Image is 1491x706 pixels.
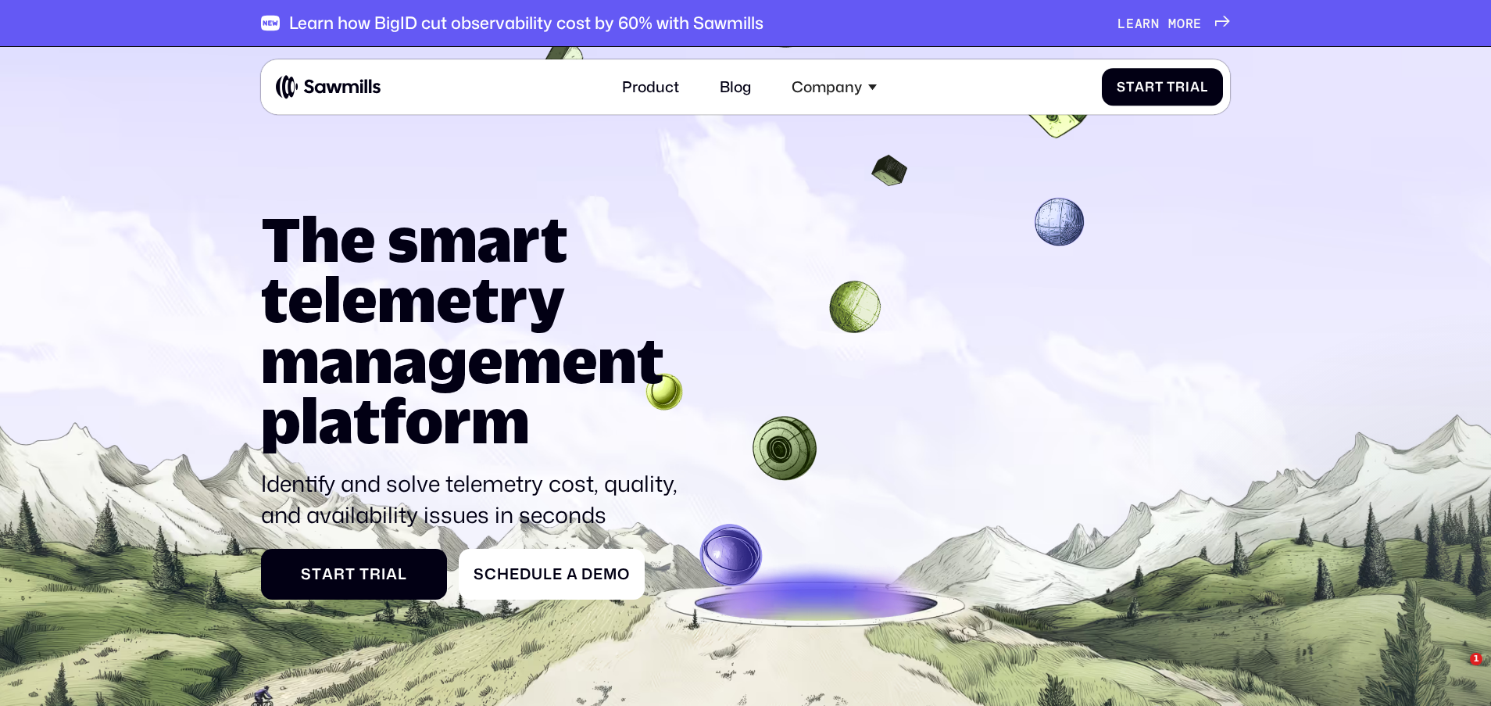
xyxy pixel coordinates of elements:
[1185,16,1194,31] span: r
[1200,79,1208,95] span: l
[1126,16,1135,31] span: e
[386,565,398,583] span: a
[1151,16,1160,31] span: n
[1155,79,1164,95] span: t
[567,565,578,583] span: a
[581,565,593,583] span: D
[709,66,763,106] a: Blog
[781,66,888,106] div: Company
[261,549,448,600] a: StartTrial
[1175,79,1185,95] span: r
[289,13,763,34] div: Learn how BigID cut observability cost by 60% with Sawmills
[531,565,543,583] span: u
[1135,79,1145,95] span: a
[1117,16,1230,31] a: Learnmore
[1145,79,1155,95] span: r
[1177,16,1185,31] span: o
[552,565,563,583] span: e
[1470,653,1482,665] span: 1
[1168,16,1177,31] span: m
[1102,68,1222,106] a: StartTrial
[610,66,690,106] a: Product
[1142,16,1151,31] span: r
[543,565,552,583] span: l
[1167,79,1175,95] span: T
[593,565,603,583] span: e
[617,565,630,583] span: o
[520,565,531,583] span: d
[792,78,862,96] div: Company
[398,565,407,583] span: l
[345,565,356,583] span: t
[1135,16,1143,31] span: a
[322,565,334,583] span: a
[370,565,381,583] span: r
[1193,16,1202,31] span: e
[484,565,497,583] span: c
[510,565,520,583] span: e
[359,565,370,583] span: T
[474,565,484,583] span: S
[1117,16,1126,31] span: L
[1185,79,1190,95] span: i
[301,565,312,583] span: S
[261,468,693,530] p: Identify and solve telemetry cost, quality, and availability issues in seconds
[603,565,617,583] span: m
[1190,79,1200,95] span: a
[1117,79,1126,95] span: S
[1438,653,1475,690] iframe: Intercom live chat
[261,209,693,450] h1: The smart telemetry management platform
[1126,79,1135,95] span: t
[334,565,345,583] span: r
[497,565,510,583] span: h
[312,565,322,583] span: t
[381,565,386,583] span: i
[459,549,645,600] a: ScheduleaDemo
